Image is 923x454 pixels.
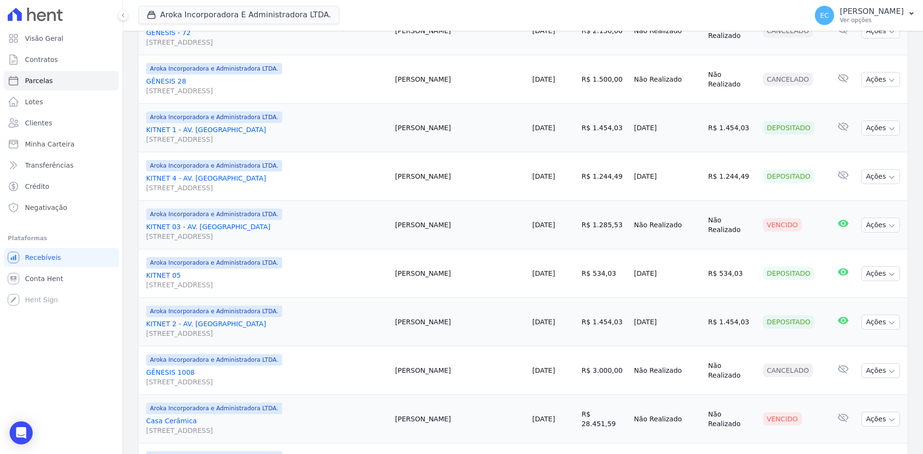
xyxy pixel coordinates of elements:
[25,118,52,128] span: Clientes
[146,222,387,241] a: KITNET 03 - AV. [GEOGRAPHIC_DATA][STREET_ADDRESS]
[391,55,529,104] td: [PERSON_NAME]
[704,346,759,395] td: Não Realizado
[146,76,387,96] a: GÊNESIS 28[STREET_ADDRESS]
[25,253,61,262] span: Recebíveis
[704,201,759,249] td: Não Realizado
[630,104,704,152] td: [DATE]
[532,221,555,229] a: [DATE]
[704,152,759,201] td: R$ 1.244,49
[8,233,115,244] div: Plataformas
[25,34,63,43] span: Visão Geral
[146,426,387,435] span: [STREET_ADDRESS]
[861,412,900,427] button: Ações
[391,298,529,346] td: [PERSON_NAME]
[146,329,387,338] span: [STREET_ADDRESS]
[25,203,67,212] span: Negativação
[25,55,58,64] span: Contratos
[391,201,529,249] td: [PERSON_NAME]
[763,364,813,377] div: Cancelado
[146,403,282,414] span: Aroka Incorporadora e Administradora LTDA.
[578,104,630,152] td: R$ 1.454,03
[532,172,555,180] a: [DATE]
[578,152,630,201] td: R$ 1.244,49
[4,177,119,196] a: Crédito
[146,135,387,144] span: [STREET_ADDRESS]
[861,169,900,184] button: Ações
[532,415,555,423] a: [DATE]
[146,125,387,144] a: KITNET 1 - AV. [GEOGRAPHIC_DATA][STREET_ADDRESS]
[704,55,759,104] td: Não Realizado
[25,76,53,86] span: Parcelas
[630,249,704,298] td: [DATE]
[578,201,630,249] td: R$ 1.285,53
[630,298,704,346] td: [DATE]
[391,395,529,443] td: [PERSON_NAME]
[861,72,900,87] button: Ações
[630,346,704,395] td: Não Realizado
[25,160,74,170] span: Transferências
[146,111,282,123] span: Aroka Incorporadora e Administradora LTDA.
[4,156,119,175] a: Transferências
[763,73,813,86] div: Cancelado
[704,298,759,346] td: R$ 1.454,03
[25,139,75,149] span: Minha Carteira
[578,249,630,298] td: R$ 534,03
[763,315,814,329] div: Depositado
[4,50,119,69] a: Contratos
[146,319,387,338] a: KITNET 2 - AV. [GEOGRAPHIC_DATA][STREET_ADDRESS]
[704,104,759,152] td: R$ 1.454,03
[146,280,387,290] span: [STREET_ADDRESS]
[763,170,814,183] div: Depositado
[146,257,282,269] span: Aroka Incorporadora e Administradora LTDA.
[861,218,900,233] button: Ações
[763,412,802,426] div: Vencido
[391,346,529,395] td: [PERSON_NAME]
[630,152,704,201] td: [DATE]
[146,37,387,47] span: [STREET_ADDRESS]
[391,104,529,152] td: [PERSON_NAME]
[820,12,829,19] span: EC
[840,7,904,16] p: [PERSON_NAME]
[4,135,119,154] a: Minha Carteira
[146,416,387,435] a: Casa Cerâmica[STREET_ADDRESS]
[138,6,339,24] button: Aroka Incorporadora E Administradora LTDA.
[532,75,555,83] a: [DATE]
[807,2,923,29] button: EC [PERSON_NAME] Ver opções
[578,55,630,104] td: R$ 1.500,00
[630,201,704,249] td: Não Realizado
[763,121,814,135] div: Depositado
[146,160,282,172] span: Aroka Incorporadora e Administradora LTDA.
[146,270,387,290] a: KITNET 05[STREET_ADDRESS]
[146,28,387,47] a: GÊNESIS - 72[STREET_ADDRESS]
[532,270,555,277] a: [DATE]
[861,315,900,330] button: Ações
[4,269,119,288] a: Conta Hent
[25,274,63,283] span: Conta Hent
[578,346,630,395] td: R$ 3.000,00
[630,55,704,104] td: Não Realizado
[4,92,119,111] a: Lotes
[532,124,555,132] a: [DATE]
[578,395,630,443] td: R$ 28.451,59
[146,306,282,317] span: Aroka Incorporadora e Administradora LTDA.
[861,266,900,281] button: Ações
[146,377,387,387] span: [STREET_ADDRESS]
[861,24,900,38] button: Ações
[4,198,119,217] a: Negativação
[840,16,904,24] p: Ver opções
[25,182,50,191] span: Crédito
[4,71,119,90] a: Parcelas
[25,97,43,107] span: Lotes
[146,183,387,193] span: [STREET_ADDRESS]
[391,249,529,298] td: [PERSON_NAME]
[391,152,529,201] td: [PERSON_NAME]
[10,421,33,444] div: Open Intercom Messenger
[763,267,814,280] div: Depositado
[578,298,630,346] td: R$ 1.454,03
[763,218,802,232] div: Vencido
[146,368,387,387] a: GÊNESIS 1008[STREET_ADDRESS]
[4,29,119,48] a: Visão Geral
[861,363,900,378] button: Ações
[4,113,119,133] a: Clientes
[146,354,282,366] span: Aroka Incorporadora e Administradora LTDA.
